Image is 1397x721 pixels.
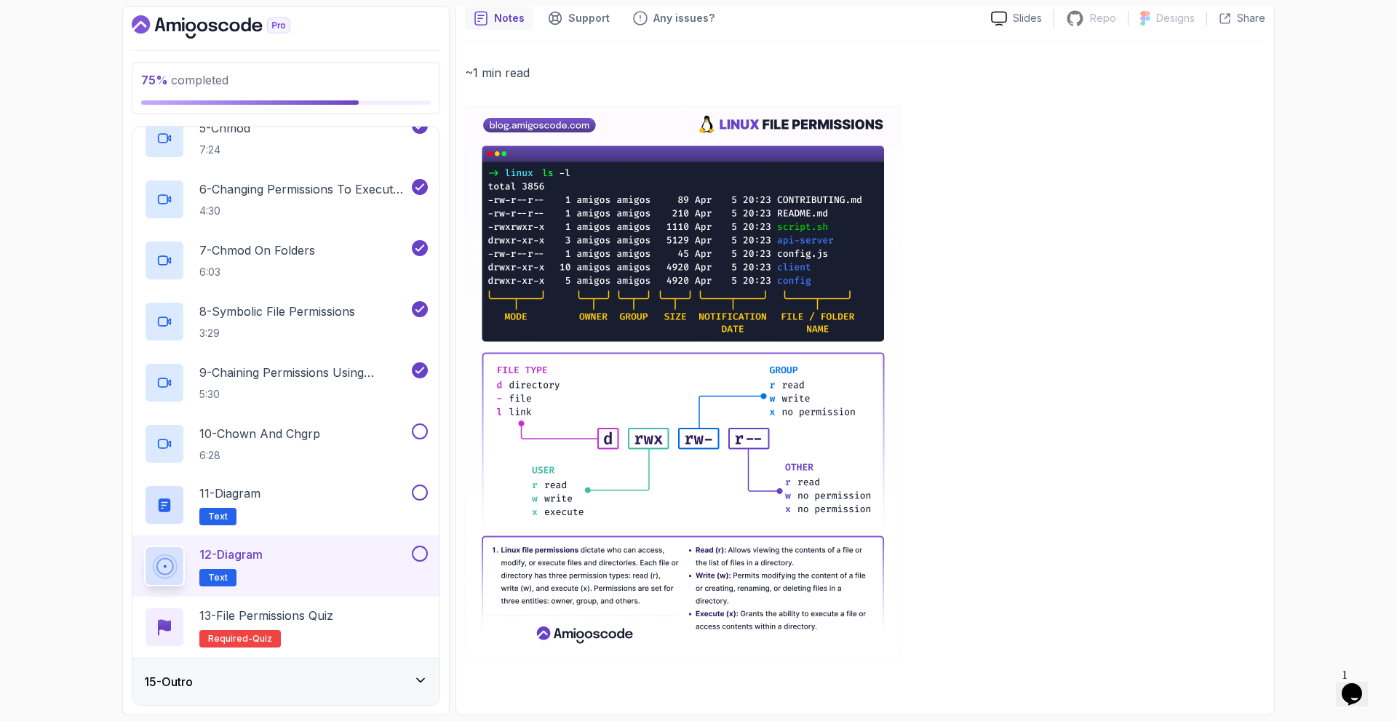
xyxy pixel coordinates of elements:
button: 7-chmod On Folders6:03 [144,240,428,281]
p: Support [568,11,610,25]
p: 7:24 [199,143,250,157]
button: 5-chmod7:24 [144,118,428,159]
button: 12-DiagramText [144,546,428,586]
p: 13 - File Permissions Quiz [199,607,333,624]
p: 10 - chown And chgrp [199,425,320,442]
button: 6-Changing Permissions To Execute (Running) Scripts4:30 [144,179,428,220]
p: Any issues? [653,11,715,25]
button: Feedback button [624,7,723,30]
span: completed [141,73,228,87]
p: 4:30 [199,204,409,218]
button: 15-Outro [132,658,439,705]
span: 75 % [141,73,168,87]
p: 9 - Chaining Permissions Using Symbolic Notation [199,364,409,381]
p: ~1 min read [465,63,1265,83]
iframe: chat widget [1336,663,1382,706]
button: 10-chown And chgrp6:28 [144,423,428,464]
h3: 15 - Outro [144,673,193,690]
p: Notes [494,11,525,25]
p: 6:28 [199,448,320,463]
a: Slides [979,11,1054,26]
p: Repo [1090,11,1116,25]
span: Text [208,511,228,522]
p: 6 - Changing Permissions To Execute (Running) Scripts [199,180,409,198]
p: 5:30 [199,387,409,402]
p: 11 - Diagram [199,485,260,502]
button: Share [1206,11,1265,25]
p: 12 - Diagram [199,546,263,563]
p: 6:03 [199,265,315,279]
span: quiz [252,633,272,645]
button: Support button [539,7,618,30]
p: 3:29 [199,326,355,340]
p: Slides [1013,11,1042,25]
p: 7 - chmod On Folders [199,242,315,259]
button: 9-Chaining Permissions Using Symbolic Notation5:30 [144,362,428,403]
p: Share [1237,11,1265,25]
button: 11-DiagramText [144,485,428,525]
button: 8-Symbolic File Permissions3:29 [144,301,428,342]
span: Text [208,572,228,583]
span: Required- [208,633,252,645]
button: 13-File Permissions QuizRequired-quiz [144,607,428,648]
p: 8 - Symbolic File Permissions [199,303,355,320]
a: Dashboard [132,15,324,39]
button: notes button [465,7,533,30]
p: 5 - chmod [199,119,250,137]
img: File Permissions [465,106,902,662]
p: Designs [1156,11,1195,25]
